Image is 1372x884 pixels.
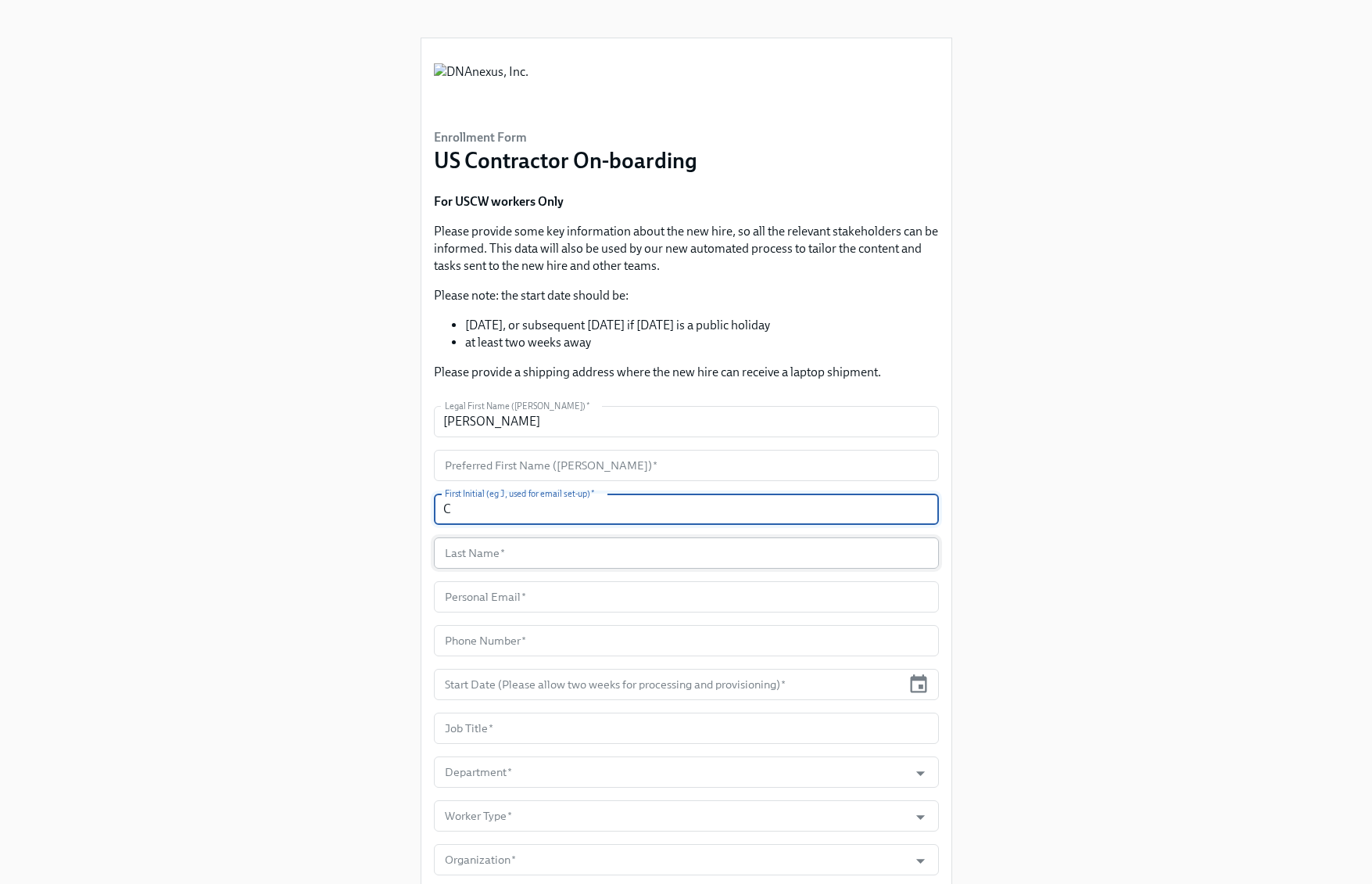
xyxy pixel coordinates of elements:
[434,669,902,700] input: MM/DD/YYYY
[908,761,933,785] button: Open
[434,146,697,174] h3: US Contractor On-boarding
[434,223,939,275] p: Please provide some key information about the new hire, so all the relevant stakeholders can be i...
[908,849,933,873] button: Open
[434,63,528,110] img: DNAnexus, Inc.
[434,194,564,209] strong: For USCW workers Only
[908,805,933,829] button: Open
[434,364,939,381] p: Please provide a shipping address where the new hire can receive a laptop shipment.
[465,317,939,334] li: [DATE], or subsequent [DATE] if [DATE] is a public holiday
[465,334,939,351] li: at least two weeks away
[434,287,939,304] p: Please note: the start date should be:
[434,129,697,146] h6: Enrollment Form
